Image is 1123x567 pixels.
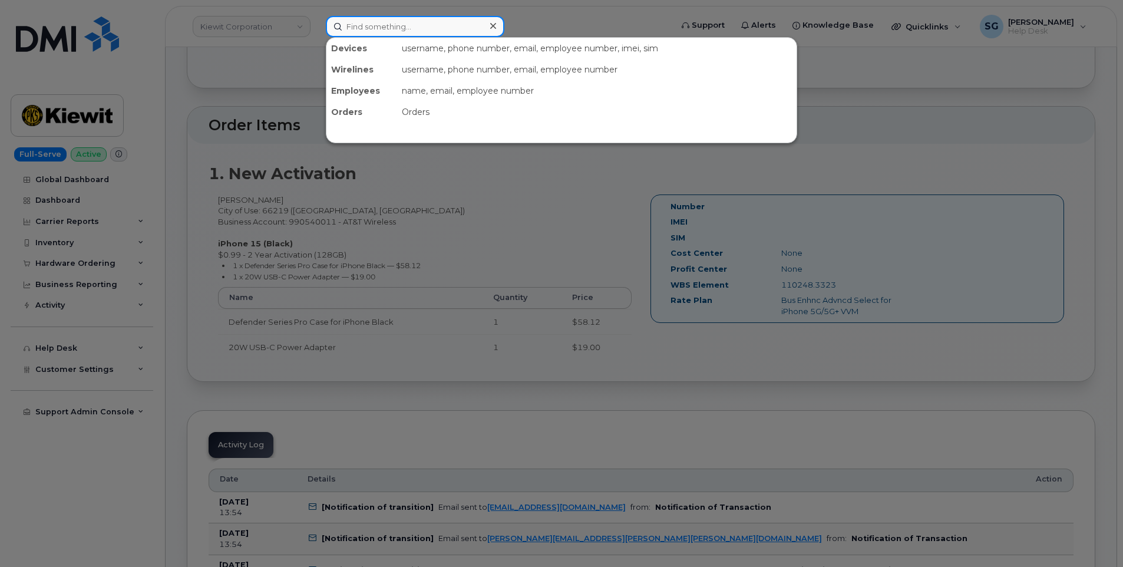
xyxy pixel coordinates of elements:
div: username, phone number, email, employee number, imei, sim [397,38,797,59]
div: username, phone number, email, employee number [397,59,797,80]
div: Wirelines [326,59,397,80]
div: Employees [326,80,397,101]
iframe: Messenger Launcher [1072,516,1114,558]
div: Orders [397,101,797,123]
div: Orders [326,101,397,123]
input: Find something... [326,16,504,37]
div: Devices [326,38,397,59]
div: name, email, employee number [397,80,797,101]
